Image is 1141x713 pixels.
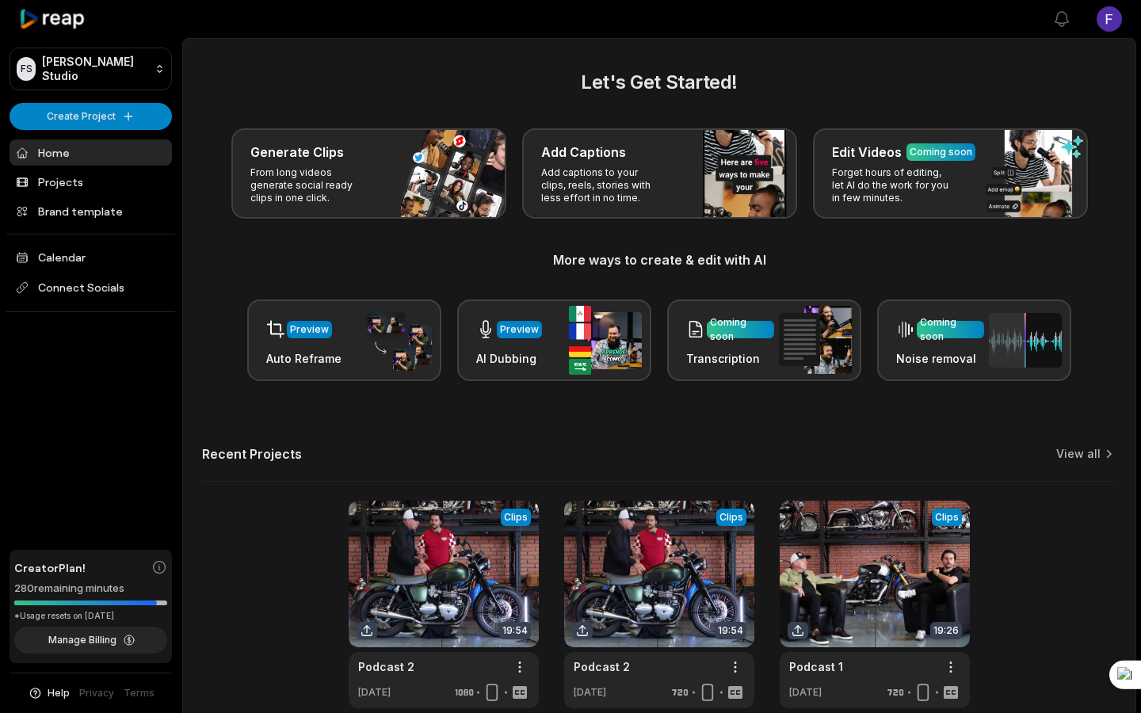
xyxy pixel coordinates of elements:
img: ai_dubbing.png [569,306,642,375]
a: Projects [10,169,172,195]
h3: Auto Reframe [266,350,342,367]
h3: Noise removal [896,350,984,367]
a: Podcast 1 [789,658,843,675]
h3: Generate Clips [250,143,344,162]
div: Coming soon [710,315,771,344]
span: Connect Socials [10,273,172,302]
a: Brand template [10,198,172,224]
a: Home [10,139,172,166]
button: Manage Billing [14,627,167,654]
div: *Usage resets on [DATE] [14,610,167,622]
button: Create Project [10,103,172,130]
h3: AI Dubbing [476,350,542,367]
div: 280 remaining minutes [14,581,167,597]
h3: Add Captions [541,143,626,162]
h3: More ways to create & edit with AI [202,250,1116,269]
div: FS [17,57,36,81]
h3: Transcription [686,350,774,367]
a: Privacy [79,686,114,700]
a: View all [1056,446,1101,462]
span: Help [48,686,70,700]
p: Add captions to your clips, reels, stories with less effort in no time. [541,166,664,204]
img: transcription.png [779,306,852,374]
img: noise_removal.png [989,313,1062,368]
h3: Edit Videos [832,143,902,162]
span: Creator Plan! [14,559,86,576]
a: Podcast 2 [574,658,630,675]
a: Podcast 2 [358,658,414,675]
a: Calendar [10,244,172,270]
img: auto_reframe.png [359,310,432,372]
div: Coming soon [920,315,981,344]
div: Preview [500,322,539,337]
p: Forget hours of editing, let AI do the work for you in few minutes. [832,166,955,204]
a: Terms [124,686,155,700]
h2: Let's Get Started! [202,68,1116,97]
div: Coming soon [910,145,972,159]
div: Preview [290,322,329,337]
p: [PERSON_NAME] Studio [42,55,148,83]
p: From long videos generate social ready clips in one click. [250,166,373,204]
h2: Recent Projects [202,446,302,462]
button: Help [28,686,70,700]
